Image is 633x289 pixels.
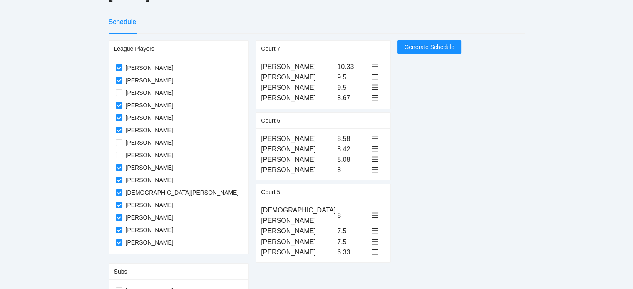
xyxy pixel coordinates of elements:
[122,88,177,97] span: [PERSON_NAME]
[122,138,177,147] span: [PERSON_NAME]
[122,151,177,160] span: [PERSON_NAME]
[397,40,461,54] button: Generate Schedule
[122,200,177,210] span: [PERSON_NAME]
[337,226,368,236] div: 7.5
[261,144,334,154] div: [PERSON_NAME]
[261,133,334,144] div: [PERSON_NAME]
[372,166,378,173] span: menu
[122,113,177,122] span: [PERSON_NAME]
[109,17,137,27] div: Schedule
[122,163,177,172] span: [PERSON_NAME]
[372,135,378,142] span: menu
[122,63,177,72] span: [PERSON_NAME]
[261,72,334,82] div: [PERSON_NAME]
[337,62,368,72] div: 10.33
[372,156,378,163] span: menu
[122,101,177,110] span: [PERSON_NAME]
[404,42,454,52] span: Generate Schedule
[372,84,378,91] span: menu
[261,62,334,72] div: [PERSON_NAME]
[372,227,378,234] span: menu
[114,264,244,279] div: Subs
[122,126,177,135] span: [PERSON_NAME]
[122,213,177,222] span: [PERSON_NAME]
[261,165,334,175] div: [PERSON_NAME]
[337,93,368,103] div: 8.67
[114,41,244,57] div: League Players
[261,205,334,226] div: [DEMOGRAPHIC_DATA][PERSON_NAME]
[261,41,385,57] div: Court 7
[372,146,378,152] span: menu
[122,238,177,247] span: [PERSON_NAME]
[337,247,368,257] div: 6.33
[337,133,368,144] div: 8.58
[372,238,378,245] span: menu
[337,154,368,165] div: 8.08
[372,74,378,80] span: menu
[337,237,368,247] div: 7.5
[337,165,368,175] div: 8
[261,154,334,165] div: [PERSON_NAME]
[122,225,177,235] span: [PERSON_NAME]
[337,82,368,93] div: 9.5
[122,188,242,197] span: [DEMOGRAPHIC_DATA][PERSON_NAME]
[337,72,368,82] div: 9.5
[372,212,378,219] span: menu
[261,237,334,247] div: [PERSON_NAME]
[261,226,334,236] div: [PERSON_NAME]
[372,63,378,70] span: menu
[372,94,378,101] span: menu
[261,93,334,103] div: [PERSON_NAME]
[337,210,368,221] div: 8
[261,184,385,200] div: Court 5
[261,247,334,257] div: [PERSON_NAME]
[261,82,334,93] div: [PERSON_NAME]
[337,144,368,154] div: 8.42
[261,113,385,128] div: Court 6
[372,249,378,255] span: menu
[122,76,177,85] span: [PERSON_NAME]
[122,175,177,185] span: [PERSON_NAME]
